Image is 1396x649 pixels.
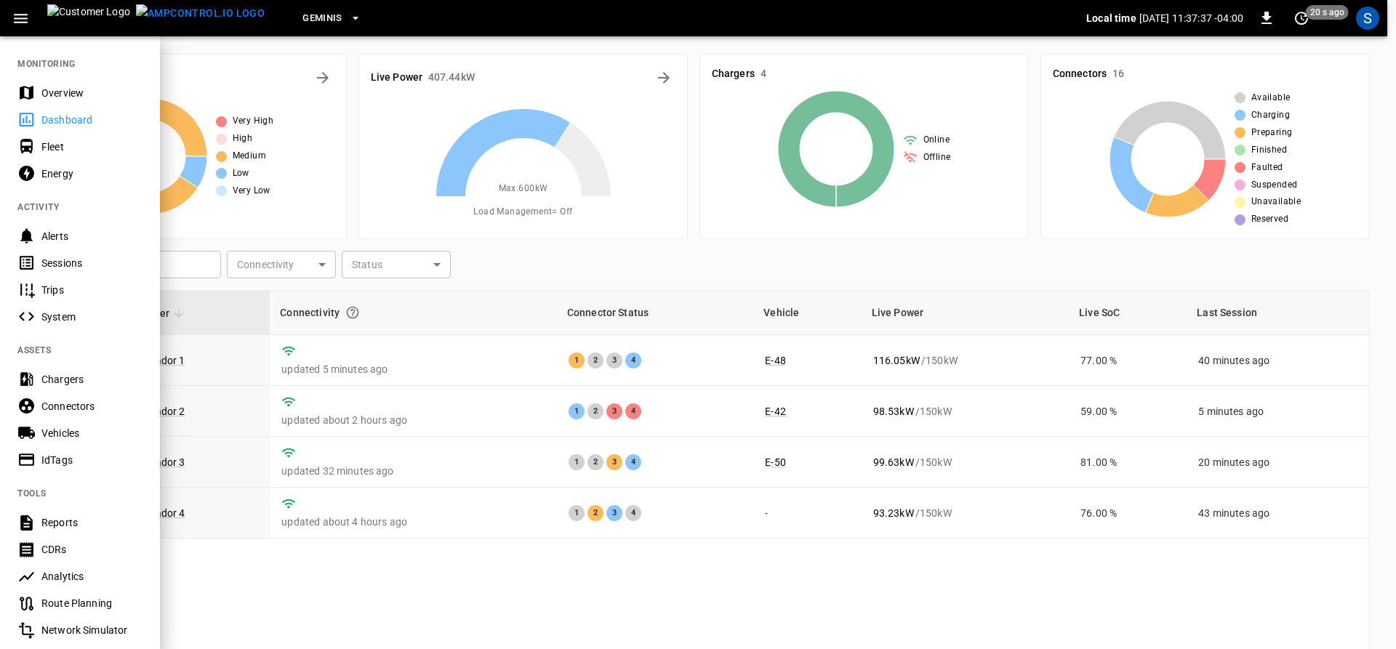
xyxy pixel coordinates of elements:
[41,140,143,154] div: Fleet
[1356,7,1379,30] div: profile-icon
[1086,11,1136,25] p: Local time
[41,113,143,127] div: Dashboard
[41,623,143,637] div: Network Simulator
[136,4,265,23] img: ampcontrol.io logo
[1290,7,1313,30] button: set refresh interval
[41,542,143,557] div: CDRs
[41,515,143,530] div: Reports
[1306,5,1349,20] span: 20 s ago
[1139,11,1243,25] p: [DATE] 11:37:37 -04:00
[47,4,130,32] img: Customer Logo
[41,372,143,387] div: Chargers
[41,569,143,584] div: Analytics
[41,399,143,414] div: Connectors
[302,10,342,27] span: Geminis
[41,310,143,324] div: System
[41,86,143,100] div: Overview
[41,283,143,297] div: Trips
[41,166,143,181] div: Energy
[41,229,143,243] div: Alerts
[41,596,143,610] div: Route Planning
[41,426,143,440] div: Vehicles
[41,256,143,270] div: Sessions
[41,453,143,467] div: IdTags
